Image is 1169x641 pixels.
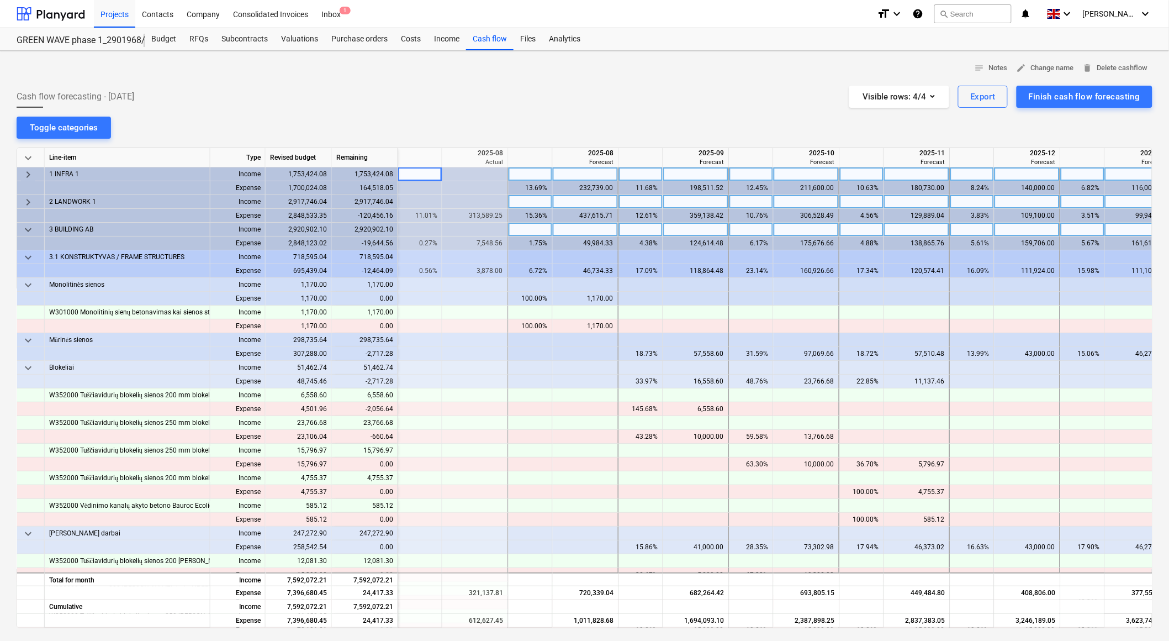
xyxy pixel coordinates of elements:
div: 2,920,902.10 [266,223,332,237]
div: 2025-12 [999,148,1056,158]
div: 1,170.00 [266,306,332,319]
div: 28.35% [734,540,769,554]
div: 111,105.68 [1109,264,1166,278]
div: 124,614.48 [668,237,724,250]
div: Income [210,527,266,540]
div: 16.63% [955,540,990,554]
div: 57,510.48 [888,347,945,361]
div: 247,272.90 [332,527,398,540]
div: Finish cash flow forecasting [1029,90,1140,104]
div: 585.12 [888,513,945,527]
div: 1,170.00 [266,292,332,306]
span: 1 [340,7,351,14]
div: 695,439.04 [266,264,332,278]
span: W352000 Tuščiavidurių blokelių sienos 200 mm blokeliai. Kiekis be angų. Haus SM6 (+6%) [49,388,316,402]
span: keyboard_arrow_right [22,168,35,181]
div: 15.86% [623,540,658,554]
div: 5,796.97 [888,458,945,471]
div: 164,518.05 [332,181,398,195]
button: Delete cashflow [1078,60,1152,77]
div: Forecast [999,158,1056,166]
div: 1,170.00 [557,319,613,333]
div: 100.00% [844,485,879,499]
span: keyboard_arrow_right [22,196,35,209]
div: 43,000.00 [999,540,1055,554]
span: delete [1083,63,1093,73]
div: 23.14% [734,264,769,278]
div: Expense [210,402,266,416]
div: 306,528.49 [778,209,834,223]
div: 11.68% [623,181,658,195]
span: W352000 Tuščiavidurių blokelių sienos 200 mm blokeliai. Kiekis be angų. Haus P6-20, užpilami. (+6%) [49,471,351,485]
div: 10,000.00 [778,458,834,471]
div: 2,848,123.02 [266,237,332,250]
div: Expense [210,586,266,600]
div: Type [210,148,266,167]
div: 22.85% [844,375,879,388]
div: 1,170.00 [266,278,332,292]
div: 1.75% [513,237,548,250]
i: notifications [1020,7,1032,20]
div: 6.17% [734,237,769,250]
div: 7,592,072.21 [332,572,398,586]
div: 12,081.30 [266,554,332,568]
div: Valuations [274,28,325,50]
div: 12.45% [734,181,769,195]
div: 159,706.00 [999,237,1055,250]
div: -660.64 [336,430,393,444]
div: 33.97% [623,375,658,388]
div: 718,595.04 [266,250,332,264]
div: Income [210,306,266,319]
div: Forecast [557,158,614,166]
div: Income [210,416,266,430]
div: 198,511.52 [668,181,724,195]
div: 4,755.37 [266,485,332,499]
div: 16,558.60 [668,375,724,388]
div: Expense [210,375,266,388]
div: Expense [210,292,266,306]
div: 175,676.66 [778,237,834,250]
div: 7,396,680.45 [266,614,332,628]
div: 180,730.00 [888,181,945,195]
div: 49,984.33 [557,237,613,250]
div: Expense [210,485,266,499]
div: 6,558.60 [668,402,724,416]
a: Analytics [542,28,587,50]
div: 4,501.96 [266,402,332,416]
div: 111,924.00 [999,264,1055,278]
div: Expense [210,540,266,554]
div: 46,734.33 [557,264,613,278]
div: 1,170.00 [266,319,332,333]
div: Income [210,572,266,586]
div: -2,717.28 [332,347,398,361]
span: 1 INFRA 1 [49,167,79,181]
div: 1,700,024.08 [266,181,332,195]
div: Toggle categories [30,120,98,135]
div: Expense [210,264,266,278]
a: Budget [145,28,183,50]
a: Purchase orders [325,28,394,50]
div: Income [210,195,266,209]
div: 13.99% [955,347,990,361]
div: 258,542.54 [266,540,332,554]
div: 7,592,072.21 [332,600,398,614]
div: 140,000.00 [999,181,1055,195]
div: Expense [210,614,266,628]
div: Income [210,167,266,181]
div: Export [970,90,996,104]
button: Search [934,4,1012,23]
div: 109,100.00 [999,209,1055,223]
div: 15.98% [1065,264,1100,278]
div: 48.76% [734,375,769,388]
div: 7,592,072.21 [266,572,332,586]
div: Forecast [888,158,945,166]
div: 15.06% [1065,347,1100,361]
div: 12.61% [623,209,658,223]
iframe: Chat Widget [1114,588,1169,641]
div: 5.61% [955,237,990,250]
span: search [939,9,948,18]
div: 359,138.42 [668,209,724,223]
div: -2,056.64 [336,402,393,416]
span: keyboard_arrow_down [22,527,35,540]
